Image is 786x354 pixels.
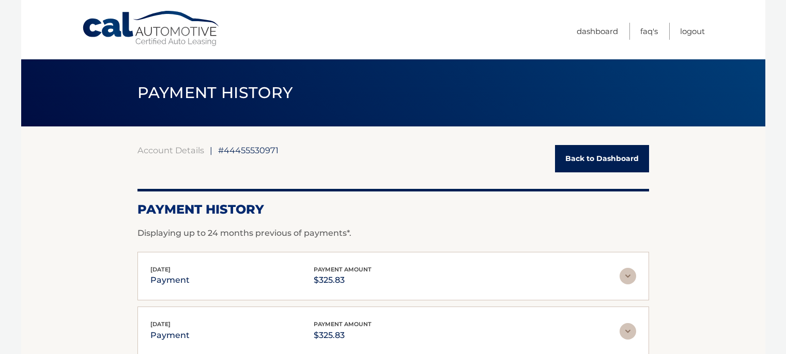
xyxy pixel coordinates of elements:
[150,273,190,287] p: payment
[137,227,649,239] p: Displaying up to 24 months previous of payments*.
[150,320,171,328] span: [DATE]
[620,323,636,340] img: accordion-rest.svg
[680,23,705,40] a: Logout
[314,266,372,273] span: payment amount
[314,328,372,343] p: $325.83
[314,273,372,287] p: $325.83
[577,23,618,40] a: Dashboard
[555,145,649,172] a: Back to Dashboard
[620,268,636,284] img: accordion-rest.svg
[150,328,190,343] p: payment
[137,145,204,155] a: Account Details
[314,320,372,328] span: payment amount
[137,202,649,217] h2: Payment History
[218,145,279,155] span: #44455530971
[640,23,658,40] a: FAQ's
[137,83,293,102] span: PAYMENT HISTORY
[82,10,221,47] a: Cal Automotive
[150,266,171,273] span: [DATE]
[210,145,212,155] span: |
